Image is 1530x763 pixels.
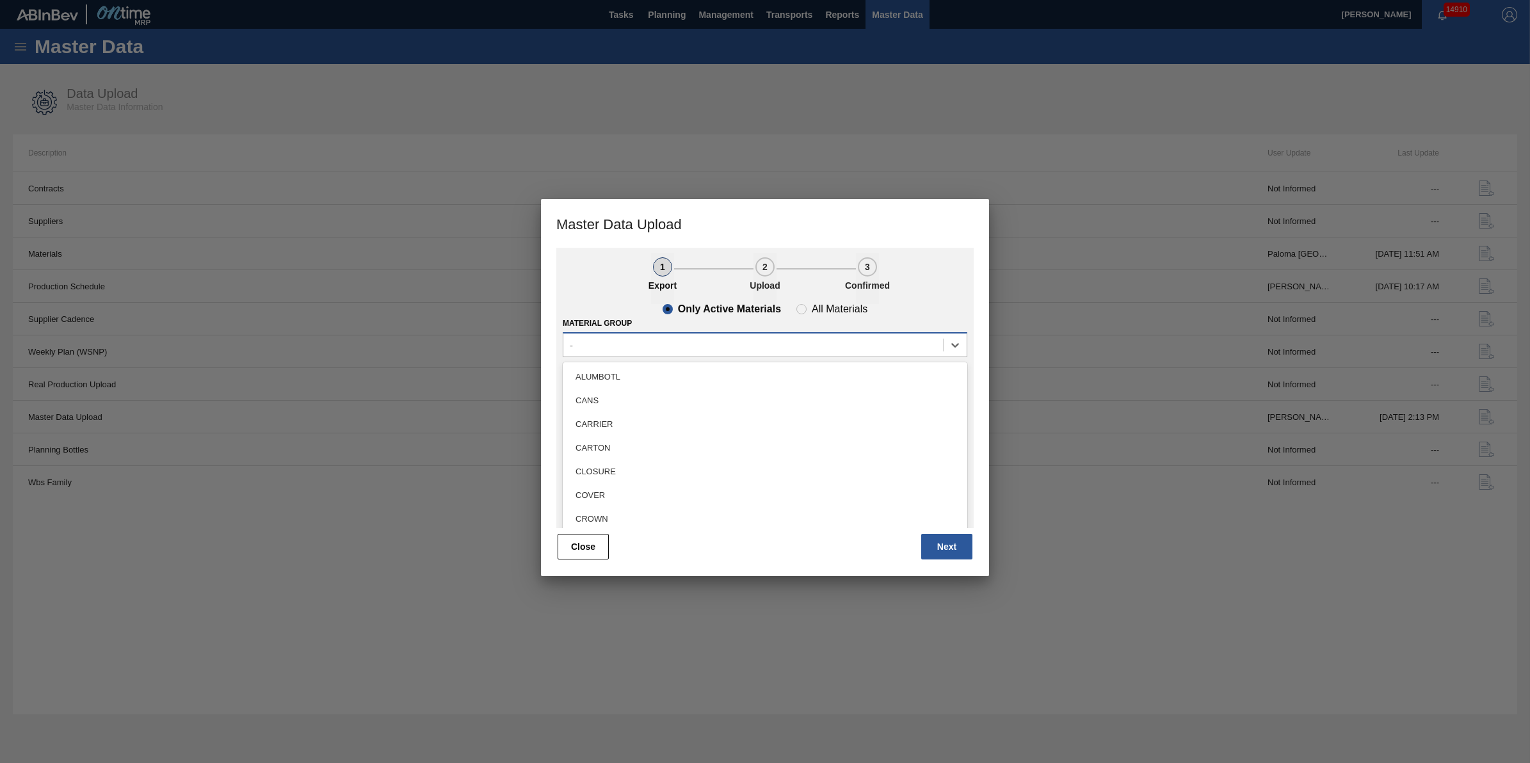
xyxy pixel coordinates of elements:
[563,436,967,460] div: CARTON
[631,280,695,291] p: Export
[856,253,879,304] button: 3Confirmed
[755,257,775,277] div: 2
[796,304,867,314] clb-radio-button: All Materials
[570,340,573,351] div: -
[563,412,967,436] div: CARRIER
[921,534,972,559] button: Next
[563,362,629,371] label: Labeled Family
[835,280,899,291] p: Confirmed
[753,253,777,304] button: 2Upload
[651,253,674,304] button: 1Export
[563,365,967,389] div: ALUMBOTL
[653,257,672,277] div: 1
[558,534,609,559] button: Close
[563,460,967,483] div: CLOSURE
[663,304,781,314] clb-radio-button: Only Active Materials
[563,507,967,531] div: CROWN
[858,257,877,277] div: 3
[733,280,797,291] p: Upload
[563,319,632,328] label: Material Group
[541,199,989,248] h3: Master Data Upload
[563,389,967,412] div: CANS
[563,483,967,507] div: COVER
